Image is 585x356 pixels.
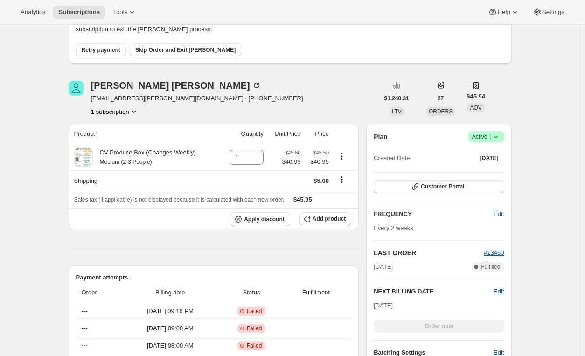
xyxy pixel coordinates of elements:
[286,288,346,297] span: Fulfillment
[75,148,92,167] img: product img
[421,183,464,190] span: Customer Portal
[69,124,220,144] th: Product
[124,307,217,316] span: [DATE] · 09:16 PM
[69,170,220,191] th: Shipping
[484,249,504,256] a: #13460
[91,94,303,103] span: [EMAIL_ADDRESS][PERSON_NAME][DOMAIN_NAME] · [PHONE_NUMBER]
[247,307,262,315] span: Failed
[76,15,504,34] p: Failed payment with saved method. We will automatically retry payment on [DATE] 9:16:59 PM. You c...
[484,248,504,258] button: #13460
[266,124,304,144] th: Unit Price
[223,288,281,297] span: Status
[82,307,88,314] span: ---
[130,43,241,56] button: Skip Order and Exit [PERSON_NAME]
[379,92,415,105] button: $1,240.31
[247,342,262,349] span: Failed
[299,212,351,225] button: Add product
[481,263,500,271] span: Fulfilled
[135,46,236,54] span: Skip Order and Exit [PERSON_NAME]
[124,288,217,297] span: Billing date
[429,108,453,115] span: ORDERS
[313,150,329,155] small: $45.50
[69,81,84,96] span: Mariah Zepeda
[542,8,564,16] span: Settings
[527,6,570,19] button: Settings
[472,132,501,141] span: Active
[467,92,485,101] span: $45.94
[438,95,444,102] span: 27
[374,180,504,193] button: Customer Portal
[74,196,285,203] span: Sales tax (if applicable) is not displayed because it is calculated with each new order.
[76,43,126,56] button: Retry payment
[91,81,261,90] div: [PERSON_NAME] [PERSON_NAME]
[82,325,88,332] span: ---
[53,6,105,19] button: Subscriptions
[285,150,300,155] small: $45.50
[392,108,402,115] span: LTV
[494,287,504,296] button: Edit
[489,133,491,140] span: |
[91,107,139,116] button: Product actions
[293,196,312,203] span: $45.95
[82,46,120,54] span: Retry payment
[93,148,196,167] div: CV Produce Box (Changes Weekly)
[313,177,329,184] span: $5.00
[334,151,349,161] button: Product actions
[306,157,329,167] span: $40.95
[82,342,88,349] span: ---
[304,124,332,144] th: Price
[107,6,142,19] button: Tools
[470,105,481,111] span: AOV
[374,262,393,272] span: [DATE]
[374,209,494,219] h2: FREQUENCY
[384,95,409,102] span: $1,240.31
[374,287,494,296] h2: NEXT BILLING DATE
[374,154,410,163] span: Created Date
[482,6,525,19] button: Help
[480,154,499,162] span: [DATE]
[124,341,217,350] span: [DATE] · 08:00 AM
[124,324,217,333] span: [DATE] · 09:00 AM
[488,207,509,222] button: Edit
[334,175,349,185] button: Shipping actions
[494,209,504,219] span: Edit
[58,8,100,16] span: Subscriptions
[474,152,504,165] button: [DATE]
[15,6,51,19] button: Analytics
[247,325,262,332] span: Failed
[374,224,413,231] span: Every 2 weeks
[21,8,45,16] span: Analytics
[432,92,449,105] button: 27
[313,215,346,223] span: Add product
[113,8,127,16] span: Tools
[231,212,290,226] button: Apply discount
[374,132,388,141] h2: Plan
[76,282,121,303] th: Order
[497,8,510,16] span: Help
[374,248,484,258] h2: LAST ORDER
[220,124,266,144] th: Quantity
[76,273,352,282] h2: Payment attempts
[244,216,285,223] span: Apply discount
[282,157,301,167] span: $40.95
[100,159,152,165] small: Medium (2-3 People)
[374,302,393,309] span: [DATE]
